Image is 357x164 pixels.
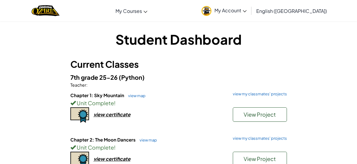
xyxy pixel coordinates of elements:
[112,3,150,19] a: My Courses
[214,7,247,13] span: My Account
[125,93,146,98] a: view map
[76,144,114,151] span: Unit Complete
[32,4,60,17] img: Home
[32,4,60,17] a: Ozaria by CodeCombat logo
[137,138,157,142] a: view map
[233,107,287,122] button: View Project
[86,82,88,88] span: :
[253,3,330,19] a: English ([GEOGRAPHIC_DATA])
[70,156,131,162] a: view certificate
[70,82,86,88] span: Teacher
[76,100,114,106] span: Unit Complete
[70,30,287,49] h1: Student Dashboard
[94,156,131,162] div: view certificate
[70,137,137,142] span: Chapter 2: The Moon Dancers
[199,1,250,20] a: My Account
[114,144,115,151] span: !
[115,8,142,14] span: My Courses
[244,111,276,118] span: View Project
[114,100,115,106] span: !
[230,92,287,96] a: view my classmates' projects
[70,92,125,98] span: Chapter 1: Sky Mountain
[230,136,287,140] a: view my classmates' projects
[244,155,276,162] span: View Project
[70,111,131,118] a: view certificate
[70,107,89,123] img: certificate-icon.png
[70,73,119,81] span: 7th grade 25-26
[119,73,145,81] span: (Python)
[256,8,327,14] span: English ([GEOGRAPHIC_DATA])
[94,111,131,118] div: view certificate
[202,6,211,16] img: avatar
[70,58,287,71] h3: Current Classes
